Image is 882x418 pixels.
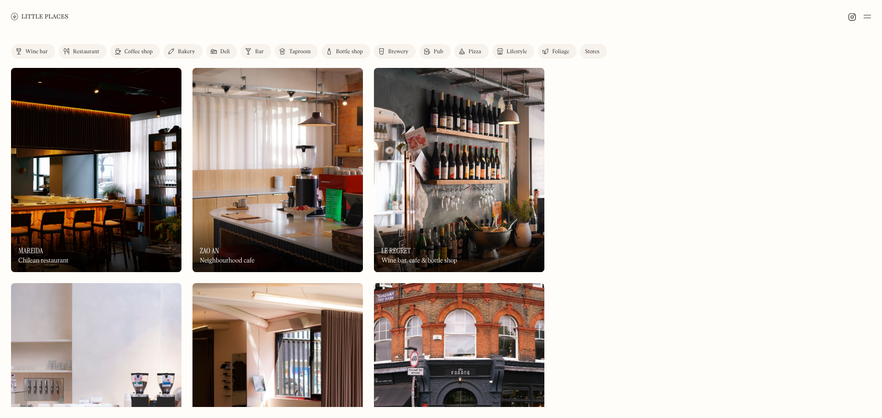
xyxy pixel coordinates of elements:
a: Brewery [374,44,416,59]
div: Bakery [178,49,195,55]
a: Stores [580,44,607,59]
a: Pizza [454,44,489,59]
a: Bakery [164,44,202,59]
a: Le RegretLe RegretLe RegretWine bar, cafe & bottle shop [374,68,544,272]
div: Taproom [289,49,311,55]
div: Restaurant [73,49,99,55]
img: Zao An [192,68,363,272]
a: Bottle shop [322,44,370,59]
a: Zao AnZao AnZao AnNeighbourhood cafe [192,68,363,272]
div: Lifestyle [507,49,527,55]
h3: Le Regret [381,246,411,255]
div: Bar [255,49,264,55]
div: Wine bar [25,49,48,55]
h3: Zao An [200,246,219,255]
a: Coffee shop [110,44,160,59]
a: Bar [241,44,271,59]
div: Wine bar, cafe & bottle shop [381,257,457,265]
a: Wine bar [11,44,55,59]
a: Taproom [275,44,318,59]
div: Bottle shop [336,49,363,55]
a: Pub [419,44,451,59]
div: Deli [220,49,230,55]
a: Restaurant [59,44,107,59]
h3: Mareida [18,246,43,255]
img: Mareida [11,68,181,272]
div: Chilean restaurant [18,257,68,265]
img: Le Regret [374,68,544,272]
a: MareidaMareidaMareidaChilean restaurant [11,68,181,272]
a: Deli [206,44,237,59]
div: Pub [434,49,443,55]
div: Pizza [469,49,481,55]
div: Neighbourhood cafe [200,257,254,265]
div: Stores [585,49,599,55]
div: Foliage [552,49,569,55]
div: Brewery [388,49,408,55]
a: Foliage [538,44,577,59]
a: Lifestyle [492,44,534,59]
div: Coffee shop [124,49,153,55]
